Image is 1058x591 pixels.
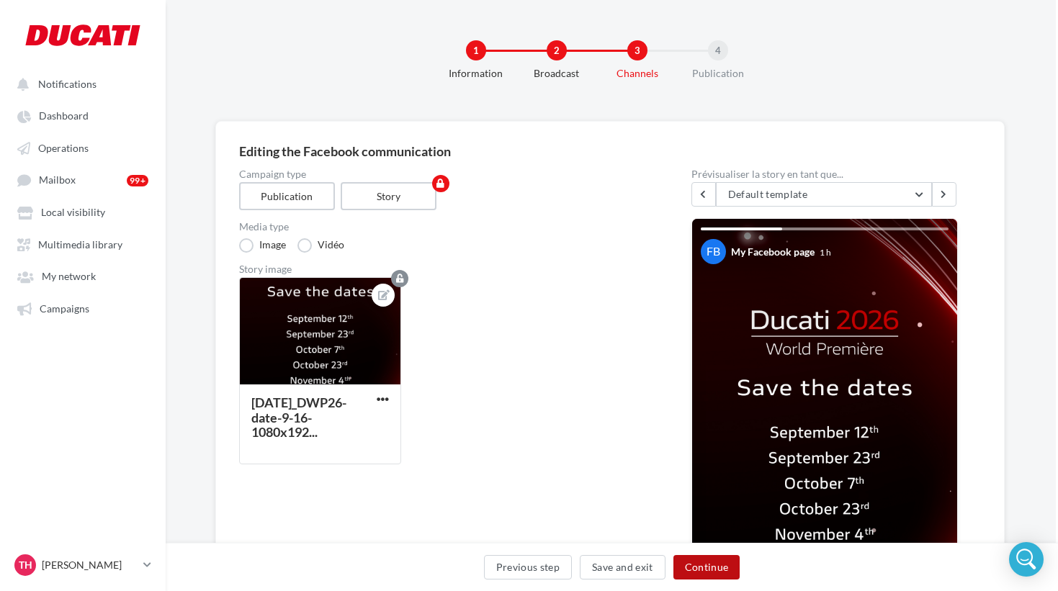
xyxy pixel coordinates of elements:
[547,40,567,60] div: 2
[9,263,157,289] a: My network
[9,295,157,321] a: Campaigns
[12,551,154,579] a: TH [PERSON_NAME]
[39,110,89,122] span: Dashboard
[38,142,89,154] span: Operations
[430,66,522,81] div: Information
[9,231,157,257] a: Multimedia library
[239,169,645,179] label: Campaign type
[38,78,97,90] span: Notifications
[701,239,726,264] div: FB
[820,247,831,259] div: 1 h
[239,182,335,210] label: Publication
[41,207,105,219] span: Local visibility
[484,555,573,579] button: Previous step
[239,238,286,253] label: Image
[40,302,89,315] span: Campaigns
[239,145,981,158] div: Editing the Facebook communication
[708,40,728,60] div: 4
[251,394,346,440] div: [DATE]_DWP26-date-9-16-1080x192...
[9,71,151,96] button: Notifications
[341,182,436,210] label: Story
[691,169,958,179] div: Prévisualiser la story en tant que...
[9,199,157,225] a: Local visibility
[673,555,740,579] button: Continue
[42,271,96,283] span: My network
[297,238,344,253] label: Vidéo
[728,188,808,200] span: Default template
[627,40,647,60] div: 3
[239,222,645,232] label: Media type
[466,40,486,60] div: 1
[672,66,764,81] div: Publication
[239,264,645,274] div: Story image
[42,558,138,572] p: [PERSON_NAME]
[39,174,76,186] span: Mailbox
[511,66,603,81] div: Broadcast
[127,175,148,186] div: 99+
[19,558,32,572] span: TH
[580,555,665,579] button: Save and exit
[731,245,815,258] div: My Facebook page
[716,182,932,207] button: Default template
[9,166,157,193] a: Mailbox 99+
[38,238,122,251] span: Multimedia library
[1009,542,1044,577] div: Open Intercom Messenger
[9,102,157,128] a: Dashboard
[9,135,157,161] a: Operations
[591,66,683,81] div: Channels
